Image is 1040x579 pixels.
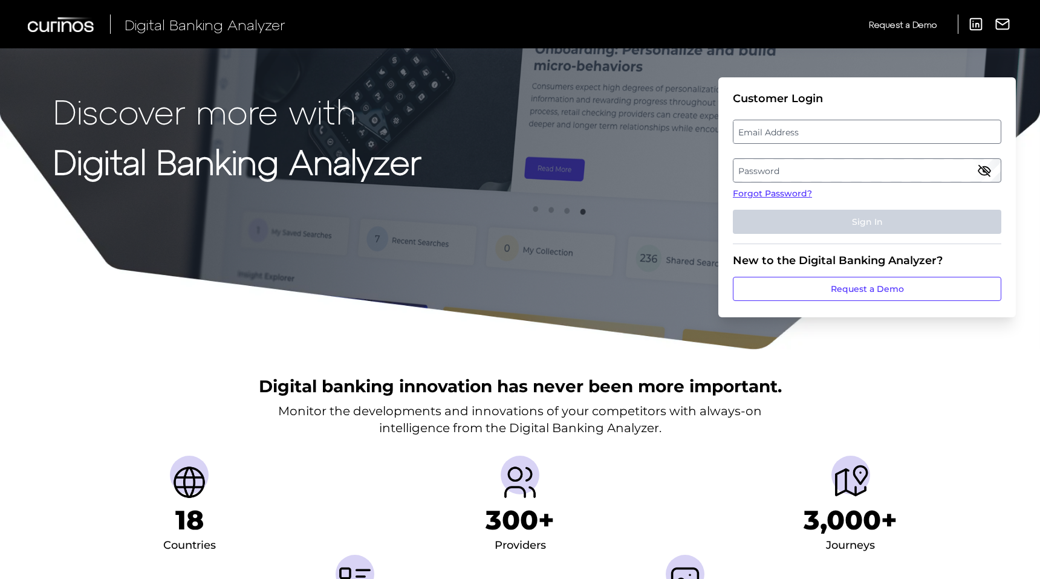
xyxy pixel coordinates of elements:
div: New to the Digital Banking Analyzer? [733,254,1001,267]
div: Customer Login [733,92,1001,105]
a: Request a Demo [869,15,937,34]
a: Request a Demo [733,277,1001,301]
strong: Digital Banking Analyzer [53,141,421,181]
label: Password [733,160,1000,181]
button: Sign In [733,210,1001,234]
img: Journeys [831,463,870,502]
p: Discover more with [53,92,421,130]
p: Monitor the developments and innovations of your competitors with always-on intelligence from the... [278,403,762,436]
h2: Digital banking innovation has never been more important. [259,375,782,398]
h1: 300+ [486,504,554,536]
div: Journeys [826,536,875,555]
img: Curinos [28,17,96,32]
span: Request a Demo [869,19,937,30]
img: Providers [501,463,539,502]
span: Digital Banking Analyzer [125,16,285,33]
a: Forgot Password? [733,187,1001,200]
div: Providers [495,536,546,555]
label: Email Address [733,121,1000,143]
img: Countries [170,463,209,502]
div: Countries [163,536,216,555]
h1: 18 [175,504,204,536]
h1: 3,000+ [804,504,897,536]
